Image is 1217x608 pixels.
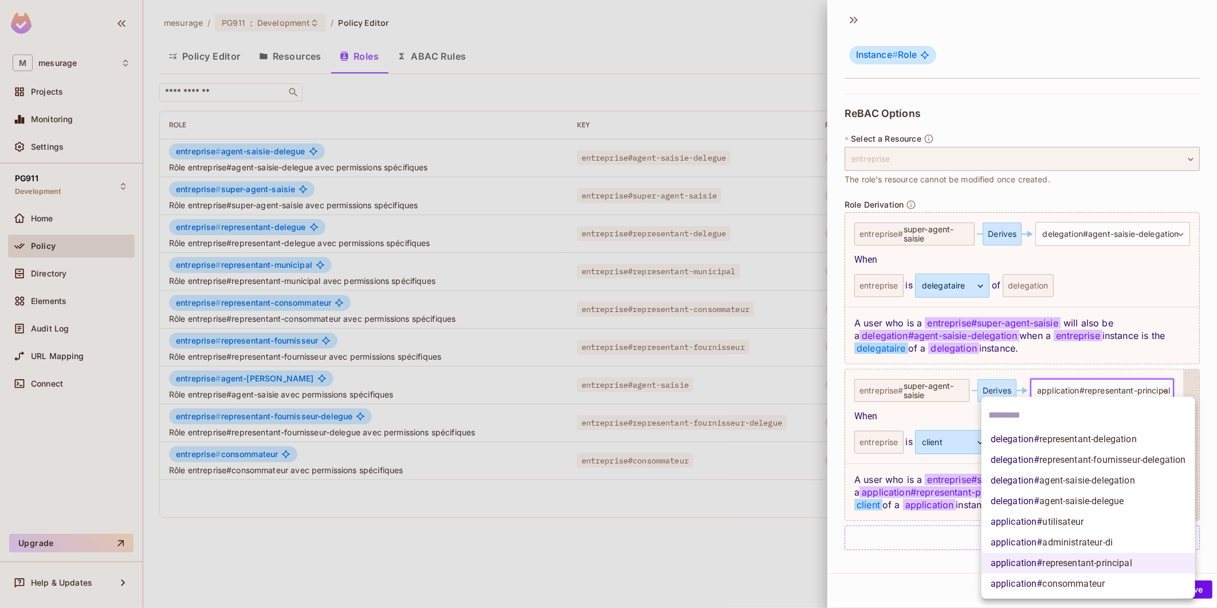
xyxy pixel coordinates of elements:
span: application # [991,536,1113,549]
span: consommateur [1043,578,1105,589]
span: application # [991,577,1105,591]
span: representant-fournisseur-delegation [1040,454,1186,465]
span: representant-delegation [1040,434,1137,445]
span: administrateur-di [1043,537,1113,548]
span: delegation # [991,453,1186,467]
span: representant-principal [1043,558,1132,568]
span: agent-saisie-delegue [1040,496,1124,506]
span: application # [991,515,1083,529]
span: delegation # [991,432,1137,446]
span: delegation # [991,494,1124,508]
span: application # [991,556,1132,570]
span: agent-saisie-delegation [1040,475,1135,486]
span: utilisateur [1043,516,1084,527]
span: delegation # [991,474,1135,488]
